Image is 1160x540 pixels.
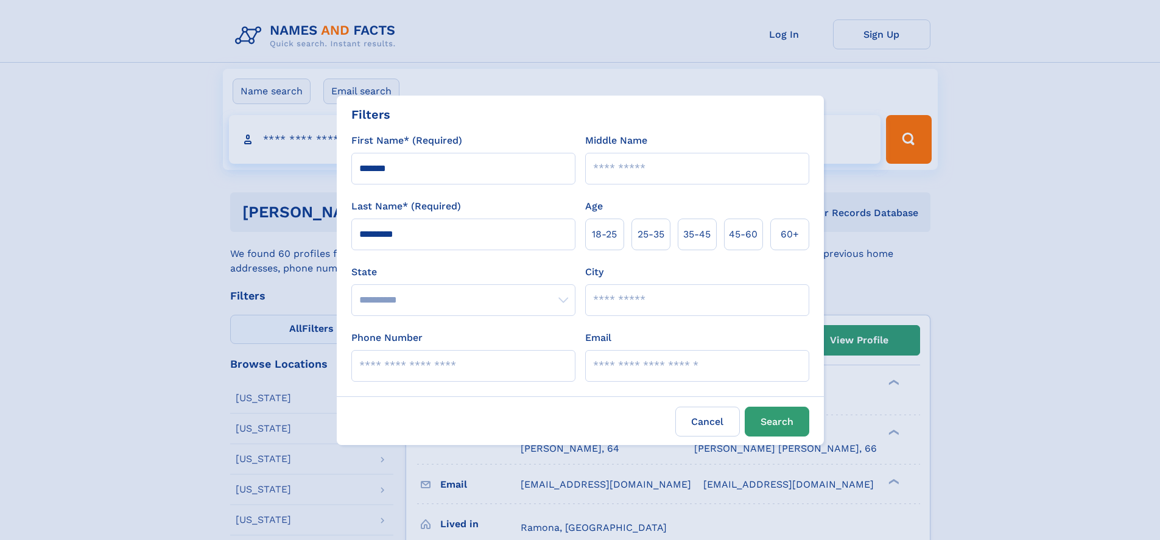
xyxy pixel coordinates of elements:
label: Middle Name [585,133,647,148]
span: 18‑25 [592,227,617,242]
label: Last Name* (Required) [351,199,461,214]
label: State [351,265,575,279]
span: 25‑35 [638,227,664,242]
label: Age [585,199,603,214]
label: Email [585,331,611,345]
span: 60+ [781,227,799,242]
div: Filters [351,105,390,124]
label: Cancel [675,407,740,437]
label: City [585,265,603,279]
span: 35‑45 [683,227,711,242]
label: First Name* (Required) [351,133,462,148]
button: Search [745,407,809,437]
span: 45‑60 [729,227,758,242]
label: Phone Number [351,331,423,345]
